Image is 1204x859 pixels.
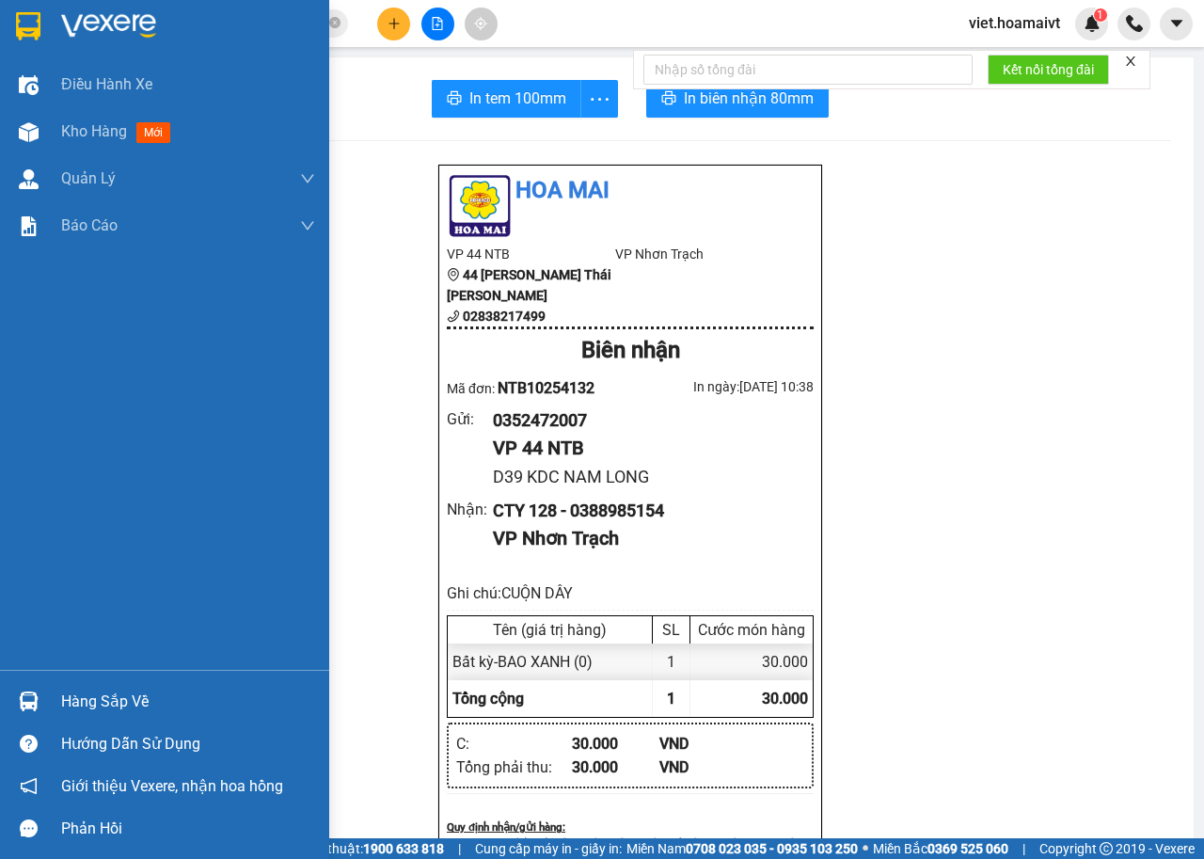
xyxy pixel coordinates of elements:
[690,644,813,680] div: 30.000
[447,819,814,835] div: Quy định nhận/gửi hàng :
[61,214,118,237] span: Báo cáo
[61,688,315,716] div: Hàng sắp về
[452,690,524,708] span: Tổng cộng
[1160,8,1193,40] button: caret-down
[667,690,675,708] span: 1
[643,55,973,85] input: Nhập số tổng đài
[661,90,676,108] span: printer
[19,216,39,236] img: solution-icon
[498,379,594,397] span: NTB10254132
[1094,8,1107,22] sup: 1
[329,15,341,33] span: close-circle
[447,376,630,400] div: Mã đơn:
[16,12,40,40] img: logo-vxr
[431,17,444,30] span: file-add
[1097,8,1103,22] span: 1
[447,173,814,209] li: Hoa Mai
[456,732,572,756] div: C :
[363,841,444,856] strong: 1900 633 818
[659,732,747,756] div: VND
[762,690,808,708] span: 30.000
[686,841,858,856] strong: 0708 023 035 - 0935 103 250
[626,838,858,859] span: Miền Nam
[475,838,622,859] span: Cung cấp máy in - giấy in:
[447,407,493,431] div: Gửi :
[452,653,593,671] span: Bất kỳ - BAO XANH (0)
[61,774,283,798] span: Giới thiệu Vexere, nhận hoa hồng
[447,581,814,605] div: Ghi chú: CUỘN DÂY
[863,845,868,852] span: ⚪️
[572,732,659,756] div: 30.000
[300,171,315,186] span: down
[447,333,814,369] div: Biên nhận
[447,498,493,521] div: Nhận :
[988,55,1109,85] button: Kết nối tổng đài
[493,524,799,553] div: VP Nhơn Trạch
[458,838,461,859] span: |
[20,735,38,753] span: question-circle
[19,75,39,95] img: warehouse-icon
[954,11,1075,35] span: viet.hoamaivt
[421,8,454,40] button: file-add
[19,169,39,189] img: warehouse-icon
[271,838,444,859] span: Hỗ trợ kỹ thuật:
[469,87,566,110] span: In tem 100mm
[447,244,615,264] li: VP 44 NTB
[329,17,341,28] span: close-circle
[572,756,659,779] div: 30.000
[463,309,546,324] b: 02838217499
[377,8,410,40] button: plus
[1003,59,1094,80] span: Kết nối tổng đài
[447,173,513,239] img: logo.jpg
[493,498,799,524] div: CTY 128 - 0388985154
[61,122,127,140] span: Kho hàng
[388,17,401,30] span: plus
[1126,15,1143,32] img: phone-icon
[646,80,829,118] button: printerIn biên nhận 80mm
[695,621,808,639] div: Cước món hàng
[136,122,170,143] span: mới
[447,267,611,303] b: 44 [PERSON_NAME] Thái [PERSON_NAME]
[1168,15,1185,32] span: caret-down
[61,72,152,96] span: Điều hành xe
[474,17,487,30] span: aim
[20,777,38,795] span: notification
[493,434,799,463] div: VP 44 NTB
[61,815,315,843] div: Phản hồi
[630,376,814,397] div: In ngày: [DATE] 10:38
[1084,15,1101,32] img: icon-new-feature
[61,167,116,190] span: Quản Lý
[19,122,39,142] img: warehouse-icon
[452,621,647,639] div: Tên (giá trị hàng)
[615,244,784,264] li: VP Nhơn Trạch
[684,87,814,110] span: In biên nhận 80mm
[465,8,498,40] button: aim
[493,464,799,490] div: D39 KDC NAM LONG
[581,87,617,111] span: more
[1100,842,1113,855] span: copyright
[873,838,1008,859] span: Miền Bắc
[580,80,618,118] button: more
[447,310,460,323] span: phone
[1124,55,1137,68] span: close
[456,756,572,779] div: Tổng phải thu :
[493,407,799,434] div: 0352472007
[432,80,581,118] button: printerIn tem 100mm
[447,268,460,281] span: environment
[659,756,747,779] div: VND
[653,644,690,680] div: 1
[300,218,315,233] span: down
[20,819,38,837] span: message
[1022,838,1025,859] span: |
[19,692,39,711] img: warehouse-icon
[447,90,462,108] span: printer
[927,841,1008,856] strong: 0369 525 060
[61,730,315,758] div: Hướng dẫn sử dụng
[657,621,685,639] div: SL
